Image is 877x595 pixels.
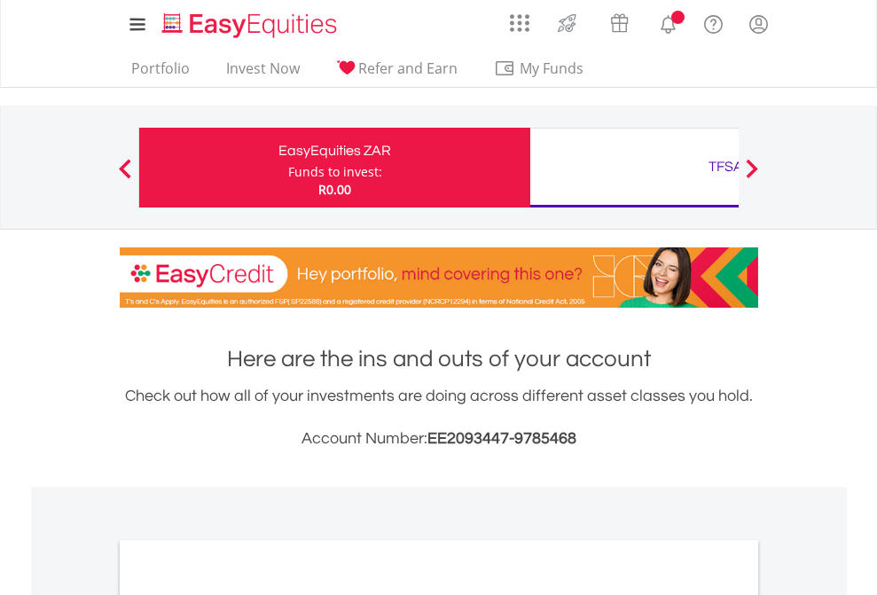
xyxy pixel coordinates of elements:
a: Vouchers [593,4,646,37]
h3: Account Number: [120,427,758,451]
span: Refer and Earn [358,59,458,78]
div: EasyEquities ZAR [150,138,520,163]
img: thrive-v2.svg [552,9,582,37]
a: Refer and Earn [329,59,465,87]
span: R0.00 [318,181,351,198]
a: FAQ's and Support [691,4,736,40]
a: AppsGrid [498,4,541,33]
div: Check out how all of your investments are doing across different asset classes you hold. [120,384,758,451]
span: EE2093447-9785468 [427,430,576,447]
img: EasyEquities_Logo.png [159,11,344,40]
a: Invest Now [219,59,307,87]
a: Notifications [646,4,691,40]
div: Funds to invest: [288,163,382,181]
a: My Profile [736,4,781,43]
button: Next [734,168,770,185]
button: Previous [107,168,143,185]
img: vouchers-v2.svg [605,9,634,37]
a: Portfolio [124,59,197,87]
span: My Funds [494,57,610,80]
img: grid-menu-icon.svg [510,13,529,33]
img: EasyCredit Promotion Banner [120,247,758,308]
h1: Here are the ins and outs of your account [120,343,758,375]
a: Home page [155,4,344,40]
